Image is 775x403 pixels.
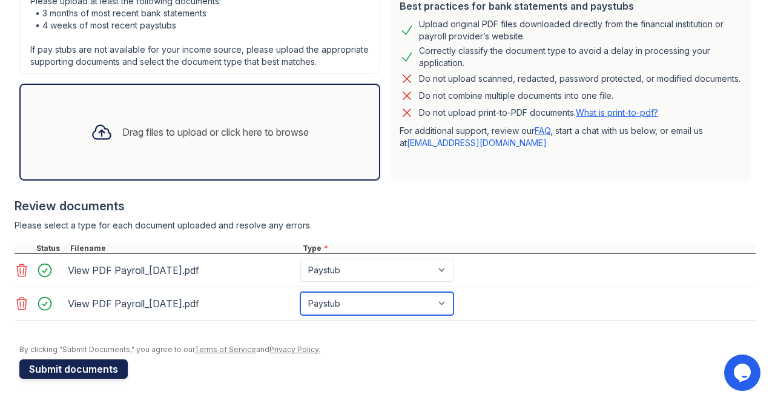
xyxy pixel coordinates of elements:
[407,138,547,148] a: [EMAIL_ADDRESS][DOMAIN_NAME]
[19,359,128,379] button: Submit documents
[419,88,613,103] div: Do not combine multiple documents into one file.
[419,45,741,69] div: Correctly classify the document type to avoid a delay in processing your application.
[34,244,68,253] div: Status
[68,244,300,253] div: Filename
[400,125,741,149] p: For additional support, review our , start a chat with us below, or email us at
[576,107,658,118] a: What is print-to-pdf?
[419,107,658,119] p: Do not upload print-to-PDF documents.
[535,125,550,136] a: FAQ
[68,294,295,313] div: View PDF Payroll_[DATE].pdf
[68,261,295,280] div: View PDF Payroll_[DATE].pdf
[19,345,756,355] div: By clicking "Submit Documents," you agree to our and
[724,355,763,391] iframe: chat widget
[15,219,756,231] div: Please select a type for each document uploaded and resolve any errors.
[15,198,756,215] div: Review documents
[419,72,740,86] div: Do not upload scanned, redacted, password protected, or modified documents.
[269,345,320,354] a: Privacy Policy.
[194,345,256,354] a: Terms of Service
[419,18,741,42] div: Upload original PDF files downloaded directly from the financial institution or payroll provider’...
[300,244,756,253] div: Type
[122,125,309,139] div: Drag files to upload or click here to browse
